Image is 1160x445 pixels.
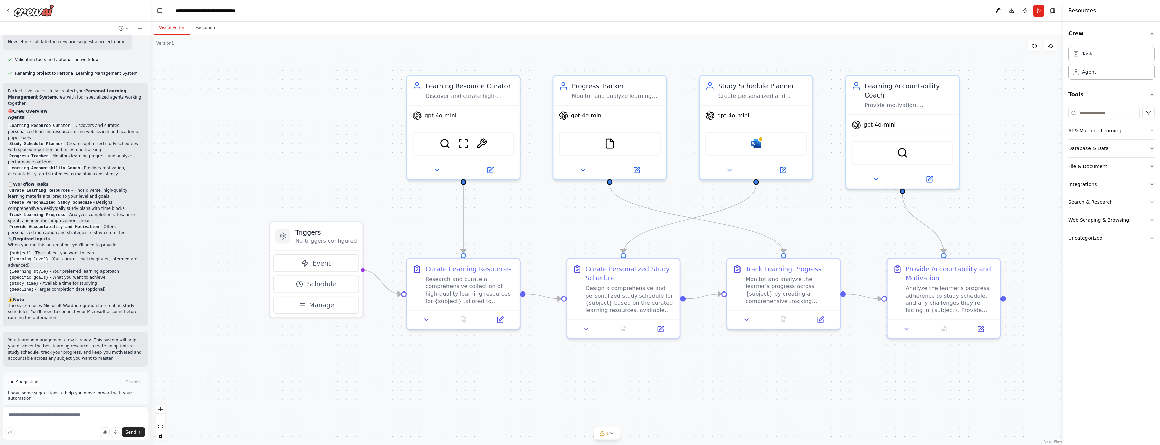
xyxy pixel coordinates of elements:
[156,405,165,440] div: React Flow controls
[924,324,963,335] button: No output available
[1068,199,1113,205] div: Search & Research
[8,165,143,177] li: - Provides motivation, accountability, and strategies to maintain consistency
[1068,7,1096,15] h4: Resources
[566,258,680,339] div: Create Personalized Study ScheduleDesign a comprehensive and personalized study schedule for {sub...
[1068,175,1155,193] button: Integrations
[444,314,483,326] button: No output available
[526,289,561,303] g: Edge from 5bee1c60-1337-4783-b4a3-96d13f372360 to f413ddca-1f39-4ec3-8ef5-91f33fee8903
[8,236,143,242] h2: 🔧
[13,109,47,114] strong: Crew Overview
[8,123,71,129] code: Learning Resource Curator
[273,297,359,314] button: Manage
[606,430,609,437] span: 1
[1044,440,1062,444] a: React Flow attribution
[571,112,603,119] span: gpt-4o-mini
[1068,217,1129,223] div: Web Scraping & Browsing
[135,24,145,32] button: Start a new chat
[846,289,881,303] g: Edge from 46c031b7-29f3-44d4-b164-59c43a64cb7c to 9e0ce4ca-5ab6-4cbd-b33b-80cacb330043
[8,212,143,224] li: - Analyzes completion rates, time spent, and identifies improvement areas
[155,6,165,16] button: Hide left sidebar
[1068,43,1155,85] div: Crew
[605,185,788,253] g: Edge from 4da84e2b-8459-421c-81f8-cbce7bf08435 to 46c031b7-29f3-44d4-b164-59c43a64cb7c
[746,265,821,274] div: Track Learning Progress
[8,39,127,45] p: Now let me validate the crew and suggest a project name:
[887,258,1001,339] div: Provide Accountability and MotivationAnalyze the learner's progress, adherence to study schedule,...
[585,265,674,283] div: Create Personalized Study Schedule
[645,324,676,335] button: Open in side panel
[13,182,48,187] strong: Workflow Tasks
[1068,140,1155,157] button: Database & Data
[176,7,252,14] nav: breadcrumb
[8,141,143,153] li: - Creates optimized study schedules with spaced repetition and milestone tracking
[585,285,674,314] div: Design a comprehensive and personalized study schedule for {subject} based on the curated learnin...
[8,390,143,401] p: I have some suggestions to help you move forward with your automation.
[604,138,615,149] img: FileReadTool
[8,250,143,256] li: - The subject you want to learn
[8,153,143,165] li: - Monitors learning progress and analyzes performance patterns
[8,281,40,287] code: {study_time}
[295,228,357,237] h3: Triggers
[8,250,33,256] code: {subject}
[156,405,165,414] button: zoom in
[746,275,834,305] div: Monitor and analyze the learner's progress across {subject} by creating a comprehensive tracking ...
[13,237,50,241] strong: Required Inputs
[8,199,143,212] li: - Designs comprehensive weekly/daily study plans with time blocks
[8,188,71,194] code: Curate Learning Resources
[572,92,661,100] div: Monitor and analyze learning progress across {subject} courses and materials, tracking completion...
[898,194,948,253] g: Edge from a0dabbb9-7703-40ef-9878-d353f50fa78f to 9e0ce4ca-5ab6-4cbd-b33b-80cacb330043
[425,112,457,119] span: gpt-4o-mini
[1068,145,1109,152] div: Database & Data
[8,286,143,293] li: - Target completion date (optional)
[124,379,143,385] button: Dismiss
[440,138,451,149] img: SerperDevTool
[8,115,26,120] strong: Agents:
[8,200,93,206] code: Create Personalized Study Schedule
[686,289,721,303] g: Edge from f413ddca-1f39-4ec3-8ef5-91f33fee8903 to 46c031b7-29f3-44d4-b164-59c43a64cb7c
[362,266,401,299] g: Edge from triggers to 5bee1c60-1337-4783-b4a3-96d13f372360
[611,165,662,176] button: Open in side panel
[1082,68,1096,75] div: Agent
[1068,85,1155,104] button: Tools
[865,102,953,109] div: Provide motivation, accountability, and guidance to help learners stay committed to their {subjec...
[864,121,896,129] span: gpt-4o-mini
[8,297,143,303] h2: ⚠️
[1068,229,1155,247] button: Uncategorized
[8,242,143,248] p: When you run this automation, you'll need to provide:
[1068,104,1155,252] div: Tools
[406,258,520,330] div: Curate Learning ResourcesResearch and curate a comprehensive collection of high-quality learning ...
[718,92,807,100] div: Create personalized and optimized study schedules for {subject} based on available {study_time}, ...
[8,337,143,361] p: Your learning management crew is ready! This system will help you discover the best learning reso...
[313,258,331,268] span: Event
[425,81,514,90] div: Learning Resource Curator
[190,21,221,35] button: Execution
[8,88,143,106] p: Perfect! I've successfully created your crew with four specialized agents working together:
[8,212,67,218] code: Track Learning Progress
[805,314,836,326] button: Open in side panel
[122,427,145,437] button: Send
[273,254,359,272] button: Event
[8,153,50,159] code: Progress Tracker
[1068,158,1155,175] button: File & Document
[406,75,520,180] div: Learning Resource CuratorDiscover and curate high-quality, personalized learning resources for {s...
[13,4,54,17] img: Logo
[553,75,667,180] div: Progress TrackerMonitor and analyze learning progress across {subject} courses and materials, tra...
[307,280,336,289] span: Schedule
[865,81,953,100] div: Learning Accountability Coach
[269,221,364,318] div: TriggersNo triggers configuredEventScheduleManage
[15,71,138,76] span: Renaming project to Personal Learning Management System
[619,185,761,253] g: Edge from e50bfc3d-a9c8-4ebe-add9-b7d5cdffa373 to f413ddca-1f39-4ec3-8ef5-91f33fee8903
[100,427,110,437] button: Upload files
[1048,6,1057,16] button: Hide right sidebar
[1068,122,1155,139] button: AI & Machine Learning
[8,275,50,281] code: {specific_goals}
[8,181,143,187] h2: 📋
[906,265,994,283] div: Provide Accountability and Motivation
[965,324,996,335] button: Open in side panel
[718,81,807,90] div: Study Schedule Planner
[903,174,955,185] button: Open in side panel
[485,314,516,326] button: Open in side panel
[156,422,165,431] button: fit view
[897,147,908,159] img: SerperDevTool
[295,237,357,244] p: No triggers configured
[8,268,143,274] li: - Your preferred learning approach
